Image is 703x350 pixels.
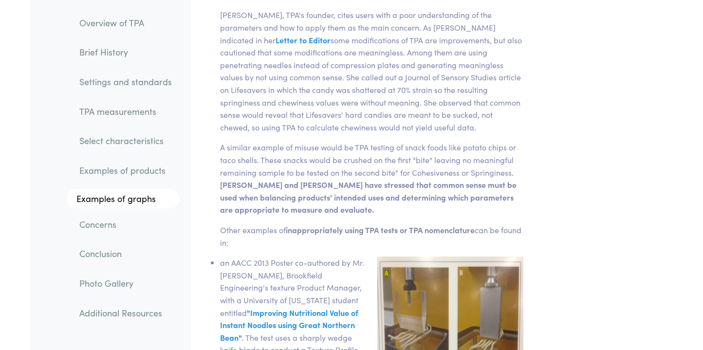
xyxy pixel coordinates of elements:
[220,307,358,343] span: "Improving Nutritional Value of Instant Noodles using Great Northern Bean"
[72,243,180,265] a: Conclusion
[72,12,180,34] a: Overview of TPA
[286,224,475,235] span: inappropriately using TPA tests or TPA nomenclature
[72,302,180,324] a: Additional Resources
[220,9,523,133] p: [PERSON_NAME], TPA's founder, cites users with a poor understanding of the parameters and how to ...
[276,35,331,45] span: Letter to Editor
[72,41,180,64] a: Brief History
[72,160,180,182] a: Examples of products
[220,224,523,249] p: Other examples of can be found in:
[72,100,180,123] a: TPA measurements
[72,71,180,93] a: Settings and standards
[72,130,180,152] a: Select characteristics
[72,213,180,236] a: Concerns
[67,189,180,208] a: Examples of graphs
[220,179,517,215] span: [PERSON_NAME] and [PERSON_NAME] have stressed that common sense must be used when balancing produ...
[220,141,523,216] p: A similar example of misuse would be TPA testing of snack foods like potato chips or taco shells....
[72,272,180,295] a: Photo Gallery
